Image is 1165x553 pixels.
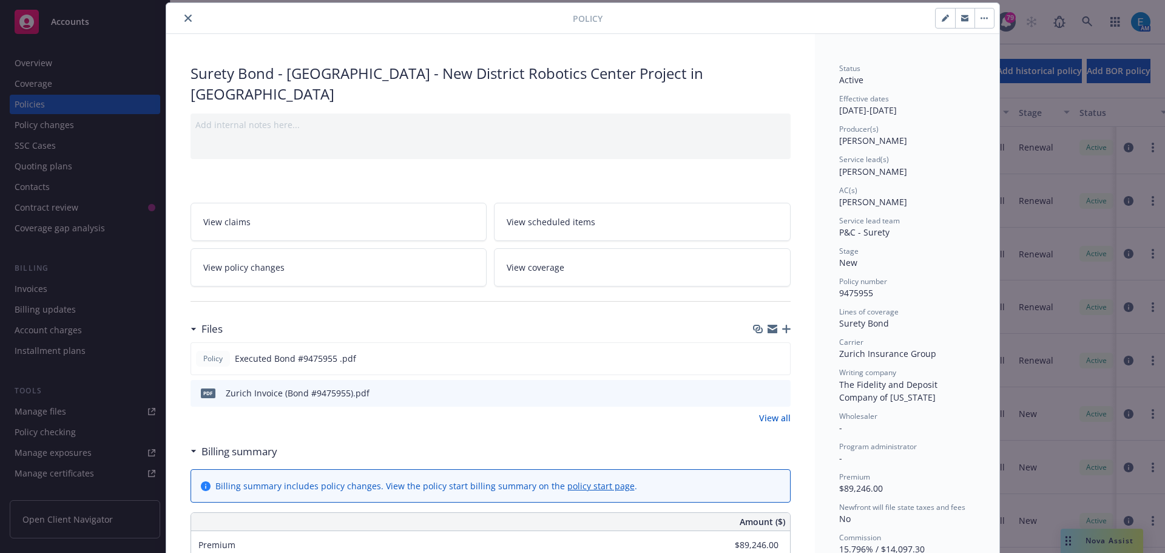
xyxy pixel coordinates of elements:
[839,367,896,378] span: Writing company
[507,261,564,274] span: View coverage
[201,321,223,337] h3: Files
[755,387,765,399] button: download file
[839,63,860,73] span: Status
[839,185,857,195] span: AC(s)
[839,502,965,512] span: Newfront will file state taxes and fees
[839,287,873,299] span: 9475955
[215,480,637,492] div: Billing summary includes policy changes. View the policy start billing summary on the .
[839,307,899,317] span: Lines of coverage
[567,480,635,492] a: policy start page
[191,63,791,104] div: Surety Bond - [GEOGRAPHIC_DATA] - New District Robotics Center Project in [GEOGRAPHIC_DATA]
[839,513,851,524] span: No
[201,388,215,398] span: pdf
[201,444,277,460] h3: Billing summary
[839,411,877,421] span: Wholesaler
[507,215,595,228] span: View scheduled items
[839,532,881,543] span: Commission
[191,203,487,241] a: View claims
[839,452,842,464] span: -
[839,154,889,165] span: Service lead(s)
[201,353,225,364] span: Policy
[774,352,785,365] button: preview file
[839,317,975,330] div: Surety Bond
[203,261,285,274] span: View policy changes
[181,11,195,25] button: close
[839,337,863,347] span: Carrier
[839,196,907,208] span: [PERSON_NAME]
[839,257,857,268] span: New
[839,422,842,433] span: -
[839,276,887,287] span: Policy number
[226,387,370,399] div: Zurich Invoice (Bond #9475955).pdf
[839,246,859,256] span: Stage
[759,412,791,424] a: View all
[839,348,936,359] span: Zurich Insurance Group
[755,352,765,365] button: download file
[191,248,487,287] a: View policy changes
[775,387,786,399] button: preview file
[839,124,879,134] span: Producer(s)
[839,379,940,403] span: The Fidelity and Deposit Company of [US_STATE]
[839,166,907,177] span: [PERSON_NAME]
[839,226,890,238] span: P&C - Surety
[494,248,791,287] a: View coverage
[494,203,791,241] a: View scheduled items
[839,74,863,86] span: Active
[839,135,907,146] span: [PERSON_NAME]
[191,444,277,460] div: Billing summary
[198,539,235,551] span: Premium
[839,93,889,104] span: Effective dates
[191,321,223,337] div: Files
[740,515,785,528] span: Amount ($)
[839,483,883,494] span: $89,246.00
[195,118,786,131] div: Add internal notes here...
[573,12,603,25] span: Policy
[839,472,870,482] span: Premium
[203,215,251,228] span: View claims
[839,441,917,452] span: Program administrator
[235,352,356,365] span: Executed Bond #9475955 .pdf
[839,215,900,226] span: Service lead team
[839,93,975,117] div: [DATE] - [DATE]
